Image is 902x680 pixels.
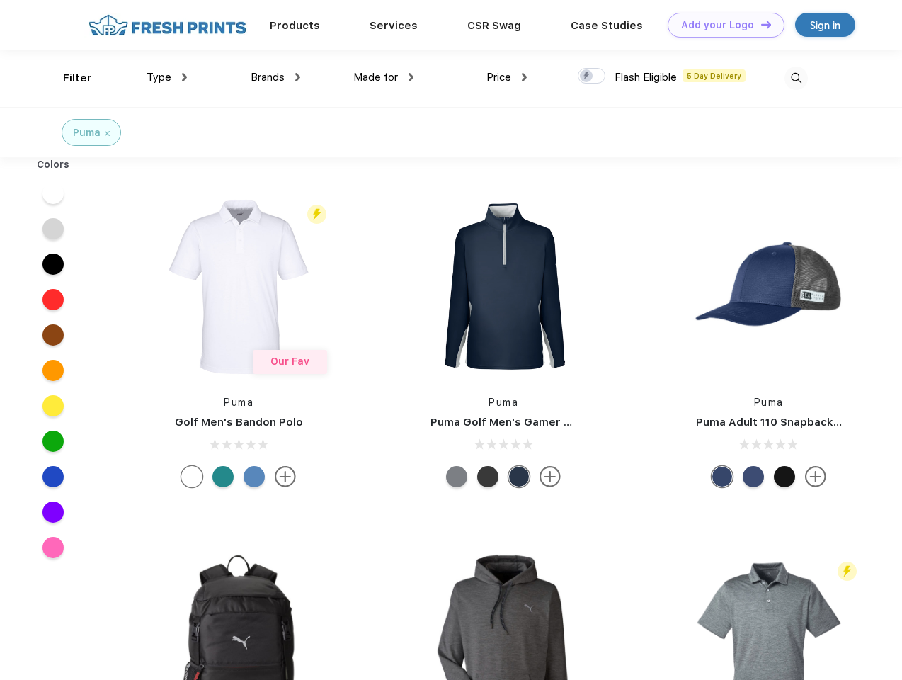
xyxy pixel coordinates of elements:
[212,466,234,487] div: Green Lagoon
[270,19,320,32] a: Products
[275,466,296,487] img: more.svg
[810,17,840,33] div: Sign in
[181,466,202,487] div: Bright White
[251,71,285,84] span: Brands
[467,19,521,32] a: CSR Swag
[224,397,253,408] a: Puma
[63,70,92,86] div: Filter
[270,356,309,367] span: Our Fav
[743,466,764,487] div: Peacoat Qut Shd
[370,19,418,32] a: Services
[615,71,677,84] span: Flash Eligible
[446,466,467,487] div: Quiet Shade
[540,466,561,487] img: more.svg
[144,193,333,381] img: func=resize&h=266
[73,125,101,140] div: Puma
[522,73,527,81] img: dropdown.png
[105,131,110,136] img: filter_cancel.svg
[175,416,303,429] a: Golf Men's Bandon Polo
[805,466,826,487] img: more.svg
[489,397,518,408] a: Puma
[84,13,251,38] img: fo%20logo%202.webp
[409,193,598,381] img: func=resize&h=266
[147,71,171,84] span: Type
[430,416,654,429] a: Puma Golf Men's Gamer Golf Quarter-Zip
[675,193,863,381] img: func=resize&h=266
[838,562,857,581] img: flash_active_toggle.svg
[761,21,771,28] img: DT
[26,157,81,172] div: Colors
[774,466,795,487] div: Pma Blk with Pma Blk
[353,71,398,84] span: Made for
[508,466,530,487] div: Navy Blazer
[795,13,855,37] a: Sign in
[683,69,746,82] span: 5 Day Delivery
[477,466,498,487] div: Puma Black
[182,73,187,81] img: dropdown.png
[784,67,808,90] img: desktop_search.svg
[486,71,511,84] span: Price
[244,466,265,487] div: Lake Blue
[754,397,784,408] a: Puma
[681,19,754,31] div: Add your Logo
[712,466,733,487] div: Peacoat with Qut Shd
[409,73,413,81] img: dropdown.png
[307,205,326,224] img: flash_active_toggle.svg
[295,73,300,81] img: dropdown.png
